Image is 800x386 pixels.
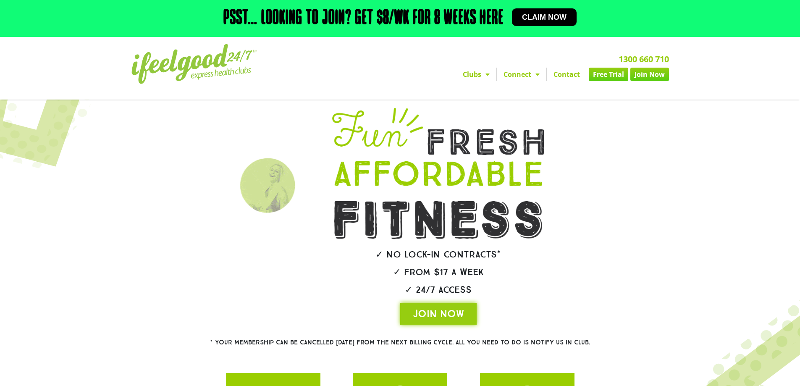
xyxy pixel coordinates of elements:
[522,13,567,21] span: Claim now
[512,8,577,26] a: Claim now
[547,68,587,81] a: Contact
[497,68,546,81] a: Connect
[309,285,568,294] h2: ✓ 24/7 Access
[223,8,504,29] h2: Psst… Looking to join? Get $8/wk for 8 weeks here
[630,68,669,81] a: Join Now
[413,307,464,320] span: JOIN NOW
[180,339,621,346] h2: * Your membership can be cancelled [DATE] from the next billing cycle. All you need to do is noti...
[400,303,477,325] a: JOIN NOW
[619,53,669,65] a: 1300 660 710
[589,68,628,81] a: Free Trial
[309,268,568,277] h2: ✓ From $17 a week
[323,68,669,81] nav: Menu
[456,68,496,81] a: Clubs
[309,250,568,259] h2: ✓ No lock-in contracts*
